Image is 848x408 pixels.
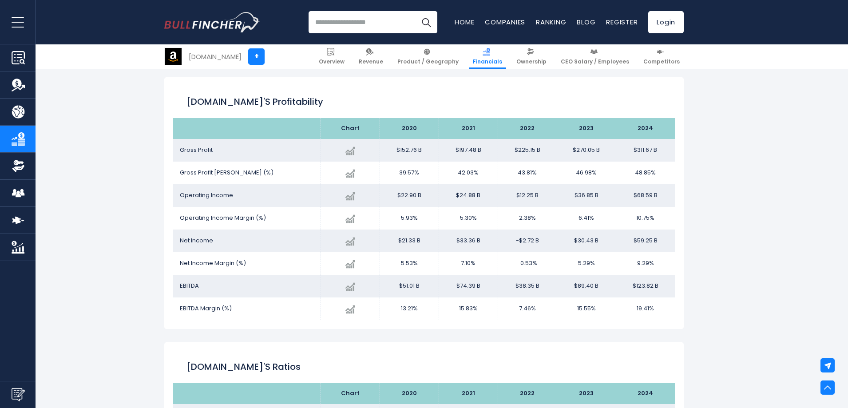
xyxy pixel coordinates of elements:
[319,58,345,65] span: Overview
[439,184,498,207] td: $24.88 B
[648,11,684,33] a: Login
[380,275,439,297] td: $51.01 B
[439,139,498,162] td: $197.48 B
[355,44,387,69] a: Revenue
[639,44,684,69] a: Competitors
[439,252,498,275] td: 7.10%
[439,297,498,320] td: 15.83%
[557,207,616,230] td: 6.41%
[180,236,213,245] span: Net Income
[248,48,265,65] a: +
[616,184,675,207] td: $68.59 B
[557,162,616,184] td: 46.98%
[606,17,638,27] a: Register
[186,95,662,108] h2: [DOMAIN_NAME]'s Profitability
[380,297,439,320] td: 13.21%
[180,191,233,199] span: Operating Income
[12,159,25,173] img: Ownership
[439,162,498,184] td: 42.03%
[557,275,616,297] td: $89.40 B
[557,184,616,207] td: $36.85 B
[415,11,437,33] button: Search
[557,252,616,275] td: 5.29%
[380,252,439,275] td: 5.53%
[616,139,675,162] td: $311.67 B
[616,383,675,404] th: 2024
[498,139,557,162] td: $225.15 B
[498,184,557,207] td: $12.25 B
[455,17,474,27] a: Home
[180,304,232,313] span: EBITDA Margin (%)
[439,230,498,252] td: $33.36 B
[498,162,557,184] td: 43.81%
[498,230,557,252] td: -$2.72 B
[380,184,439,207] td: $22.90 B
[616,297,675,320] td: 19.41%
[557,44,633,69] a: CEO Salary / Employees
[557,297,616,320] td: 15.55%
[321,118,380,139] th: Chart
[380,139,439,162] td: $152.76 B
[516,58,547,65] span: Ownership
[498,383,557,404] th: 2022
[321,383,380,404] th: Chart
[380,383,439,404] th: 2020
[439,275,498,297] td: $74.39 B
[186,360,662,373] h2: [DOMAIN_NAME]'s Ratios
[557,383,616,404] th: 2023
[561,58,629,65] span: CEO Salary / Employees
[469,44,506,69] a: Financials
[180,168,273,177] span: Gross Profit [PERSON_NAME] (%)
[616,230,675,252] td: $59.25 B
[643,58,680,65] span: Competitors
[380,162,439,184] td: 39.57%
[164,12,260,32] a: Go to homepage
[315,44,349,69] a: Overview
[557,118,616,139] th: 2023
[557,139,616,162] td: $270.05 B
[165,48,182,65] img: AMZN logo
[498,118,557,139] th: 2022
[498,275,557,297] td: $38.35 B
[180,281,199,290] span: EBITDA
[380,207,439,230] td: 5.93%
[577,17,595,27] a: Blog
[439,383,498,404] th: 2021
[393,44,463,69] a: Product / Geography
[180,259,246,267] span: Net Income Margin (%)
[498,207,557,230] td: 2.38%
[616,162,675,184] td: 48.85%
[512,44,551,69] a: Ownership
[164,12,260,32] img: Bullfincher logo
[397,58,459,65] span: Product / Geography
[439,118,498,139] th: 2021
[189,51,242,62] div: [DOMAIN_NAME]
[473,58,502,65] span: Financials
[557,230,616,252] td: $30.43 B
[485,17,525,27] a: Companies
[616,207,675,230] td: 10.75%
[498,252,557,275] td: -0.53%
[380,230,439,252] td: $21.33 B
[439,207,498,230] td: 5.30%
[359,58,383,65] span: Revenue
[616,252,675,275] td: 9.29%
[616,118,675,139] th: 2024
[180,214,266,222] span: Operating Income Margin (%)
[498,297,557,320] td: 7.46%
[536,17,566,27] a: Ranking
[180,146,213,154] span: Gross Profit
[380,118,439,139] th: 2020
[616,275,675,297] td: $123.82 B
